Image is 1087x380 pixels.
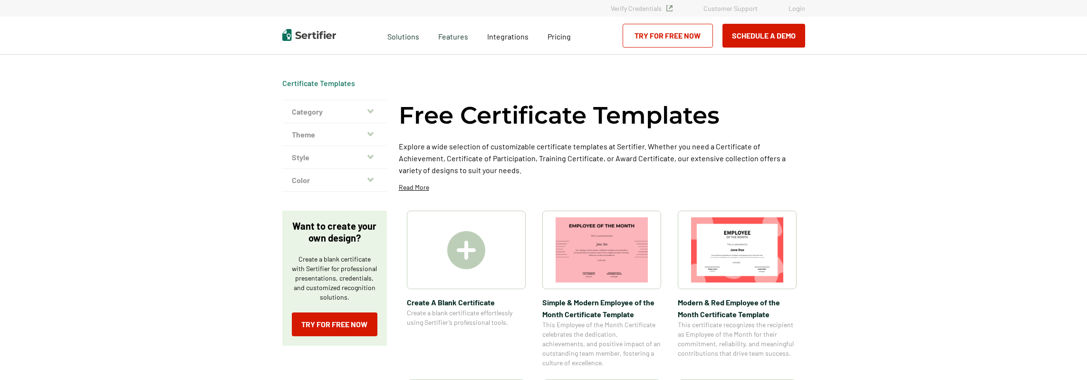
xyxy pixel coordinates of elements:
[556,217,648,283] img: Simple & Modern Employee of the Month Certificate Template
[548,29,571,41] a: Pricing
[282,169,387,192] button: Color
[282,29,336,41] img: Sertifier | Digital Credentialing Platform
[542,320,661,368] span: This Employee of the Month Certificate celebrates the dedication, achievements, and positive impa...
[691,217,783,283] img: Modern & Red Employee of the Month Certificate Template
[282,146,387,169] button: Style
[282,78,355,88] span: Certificate Templates
[548,32,571,41] span: Pricing
[542,296,661,320] span: Simple & Modern Employee of the Month Certificate Template
[399,183,429,192] p: Read More
[292,220,377,244] p: Want to create your own design?
[438,29,468,41] span: Features
[282,78,355,88] div: Breadcrumb
[282,78,355,88] a: Certificate Templates
[282,100,387,123] button: Category
[666,5,673,11] img: Verified
[447,231,485,269] img: Create A Blank Certificate
[678,320,797,358] span: This certificate recognizes the recipient as Employee of the Month for their commitment, reliabil...
[282,123,387,146] button: Theme
[623,24,713,48] a: Try for Free Now
[542,211,661,368] a: Simple & Modern Employee of the Month Certificate TemplateSimple & Modern Employee of the Month C...
[678,296,797,320] span: Modern & Red Employee of the Month Certificate Template
[487,29,529,41] a: Integrations
[292,312,377,336] a: Try for Free Now
[703,4,758,12] a: Customer Support
[789,4,805,12] a: Login
[611,4,673,12] a: Verify Credentials
[399,140,805,176] p: Explore a wide selection of customizable certificate templates at Sertifier. Whether you need a C...
[487,32,529,41] span: Integrations
[399,100,720,131] h1: Free Certificate Templates
[292,254,377,302] p: Create a blank certificate with Sertifier for professional presentations, credentials, and custom...
[387,29,419,41] span: Solutions
[678,211,797,368] a: Modern & Red Employee of the Month Certificate TemplateModern & Red Employee of the Month Certifi...
[407,308,526,327] span: Create a blank certificate effortlessly using Sertifier’s professional tools.
[407,296,526,308] span: Create A Blank Certificate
